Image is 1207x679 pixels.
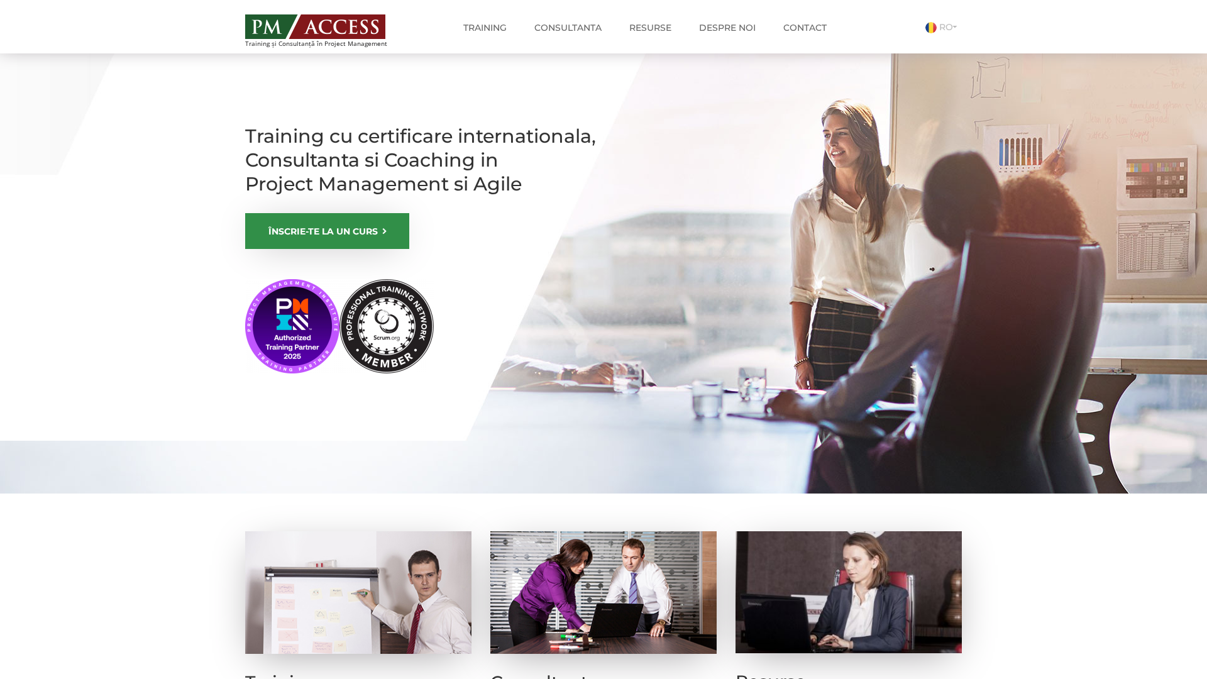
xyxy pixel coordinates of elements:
[925,22,937,33] img: Romana
[245,14,385,39] img: PM ACCESS - Echipa traineri si consultanti certificati PMP: Narciss Popescu, Mihai Olaru, Monica ...
[454,15,516,40] a: Training
[245,531,471,654] img: Training
[245,11,411,47] a: Training și Consultanță în Project Management
[245,40,411,47] span: Training și Consultanță în Project Management
[245,124,597,196] h1: Training cu certificare internationala, Consultanta si Coaching in Project Management si Agile
[925,21,962,33] a: RO
[736,531,962,653] img: Resurse
[525,15,611,40] a: Consultanta
[690,15,765,40] a: Despre noi
[490,531,717,654] img: Consultanta
[774,15,836,40] a: Contact
[620,15,681,40] a: Resurse
[245,279,434,373] img: PMI
[245,213,409,249] a: ÎNSCRIE-TE LA UN CURS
